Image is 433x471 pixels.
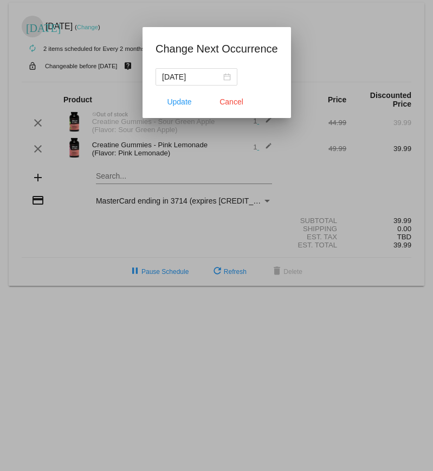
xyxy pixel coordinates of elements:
input: Select date [162,71,221,83]
button: Close dialog [208,92,255,112]
button: Update [156,92,203,112]
h1: Change Next Occurrence [156,40,278,57]
span: Cancel [219,97,243,106]
span: Update [167,97,191,106]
